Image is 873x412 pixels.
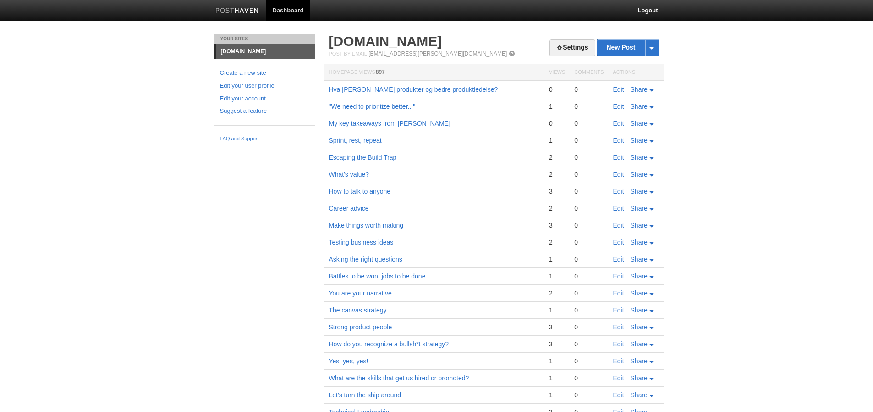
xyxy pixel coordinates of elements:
span: Share [631,86,648,93]
a: Edit [613,357,624,365]
div: 3 [549,323,565,331]
a: Sprint, rest, repeat [329,137,382,144]
span: Share [631,188,648,195]
div: 0 [574,289,604,297]
a: Edit [613,171,624,178]
a: Edit your user profile [220,81,310,91]
div: 1 [549,255,565,263]
a: Escaping the Build Trap [329,154,397,161]
div: 1 [549,374,565,382]
div: 1 [549,272,565,280]
div: 0 [574,323,604,331]
img: Posthaven-bar [215,8,259,15]
span: Share [631,103,648,110]
a: Edit [613,154,624,161]
span: Post by Email [329,51,367,56]
div: 0 [574,272,604,280]
a: Asking the right questions [329,256,402,263]
a: Edit [613,205,624,212]
div: 0 [574,238,604,246]
span: Share [631,357,648,365]
a: Edit [613,239,624,246]
span: Share [631,391,648,399]
a: How to talk to anyone [329,188,391,195]
span: Share [631,120,648,127]
div: 0 [574,374,604,382]
a: Let's turn the ship around [329,391,401,399]
div: 1 [549,391,565,399]
span: 897 [376,69,385,75]
th: Comments [570,64,608,81]
span: Share [631,205,648,212]
a: Edit your account [220,94,310,104]
span: Share [631,290,648,297]
div: 0 [574,187,604,195]
a: [EMAIL_ADDRESS][PERSON_NAME][DOMAIN_NAME] [368,50,507,57]
div: 1 [549,136,565,145]
span: Share [631,154,648,161]
th: Homepage Views [324,64,544,81]
a: Edit [613,340,624,348]
div: 0 [574,306,604,314]
a: Suggest a feature [220,106,310,116]
div: 0 [574,102,604,111]
div: 0 [574,340,604,348]
th: Actions [609,64,664,81]
a: Edit [613,374,624,382]
a: Edit [613,120,624,127]
span: Share [631,239,648,246]
a: Make things worth making [329,222,404,229]
div: 3 [549,340,565,348]
a: Edit [613,306,624,314]
a: Create a new site [220,68,310,78]
div: 3 [549,221,565,229]
a: Strong product people [329,323,392,331]
span: Share [631,137,648,144]
a: FAQ and Support [220,135,310,143]
div: 0 [574,153,604,161]
a: You are your narrative [329,290,392,297]
div: 2 [549,238,565,246]
a: How do you recognize a bullsh*t strategy? [329,340,449,348]
a: Yes, yes, yes! [329,357,368,365]
a: What are the skills that get us hired or promoted? [329,374,469,382]
a: Edit [613,86,624,93]
div: 2 [549,153,565,161]
div: 0 [549,119,565,128]
a: Battles to be won, jobs to be done [329,273,426,280]
span: Share [631,222,648,229]
a: Edit [613,137,624,144]
a: Edit [613,103,624,110]
div: 0 [574,221,604,229]
span: Share [631,171,648,178]
a: Testing business ideas [329,239,394,246]
span: Share [631,340,648,348]
a: Hva [PERSON_NAME] produkter og bedre produktledelse? [329,86,498,93]
div: 2 [549,289,565,297]
div: 0 [574,85,604,94]
a: Edit [613,290,624,297]
div: 3 [549,187,565,195]
a: Edit [613,323,624,331]
div: 2 [549,170,565,178]
div: 2 [549,204,565,212]
div: 0 [574,255,604,263]
a: Edit [613,391,624,399]
th: Views [544,64,570,81]
a: New Post [597,39,658,56]
li: Your Sites [214,34,315,44]
a: Career advice [329,205,369,212]
div: 0 [549,85,565,94]
div: 0 [574,204,604,212]
a: [DOMAIN_NAME] [329,33,442,49]
a: [DOMAIN_NAME] [216,44,315,59]
a: What's value? [329,171,369,178]
a: Edit [613,256,624,263]
a: My key takeaways from [PERSON_NAME] [329,120,450,127]
span: Share [631,306,648,314]
a: "We need to prioritize better..." [329,103,416,110]
div: 1 [549,102,565,111]
span: Share [631,256,648,263]
a: The canvas strategy [329,306,387,314]
div: 1 [549,306,565,314]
